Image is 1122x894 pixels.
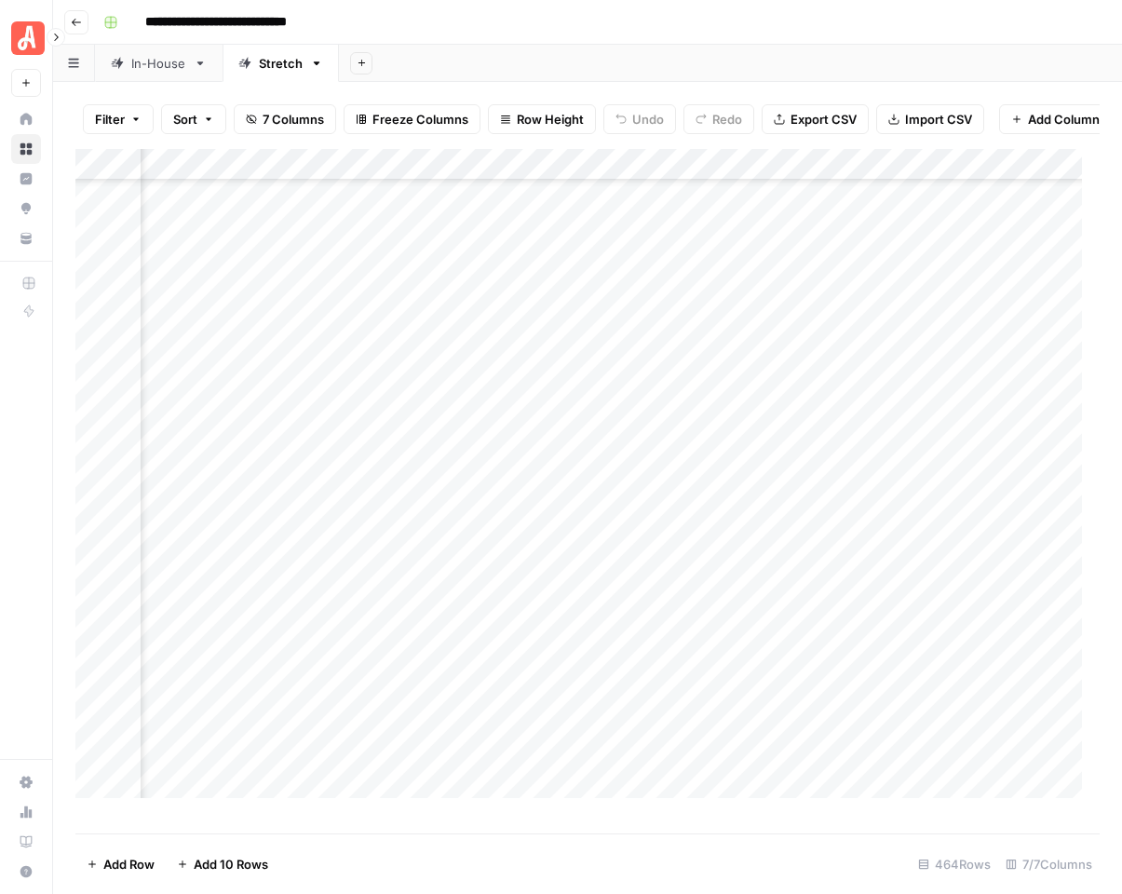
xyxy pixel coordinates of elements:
[103,855,155,874] span: Add Row
[791,110,857,129] span: Export CSV
[632,110,664,129] span: Undo
[11,134,41,164] a: Browse
[83,104,154,134] button: Filter
[1028,110,1100,129] span: Add Column
[11,857,41,887] button: Help + Support
[11,223,41,253] a: Your Data
[876,104,984,134] button: Import CSV
[911,849,998,879] div: 464 Rows
[11,827,41,857] a: Learning Hub
[11,21,45,55] img: Angi Logo
[488,104,596,134] button: Row Height
[166,849,279,879] button: Add 10 Rows
[131,54,186,73] div: In-House
[11,767,41,797] a: Settings
[11,194,41,223] a: Opportunities
[905,110,972,129] span: Import CSV
[11,164,41,194] a: Insights
[762,104,869,134] button: Export CSV
[683,104,754,134] button: Redo
[999,104,1112,134] button: Add Column
[95,110,125,129] span: Filter
[161,104,226,134] button: Sort
[603,104,676,134] button: Undo
[11,15,41,61] button: Workspace: Angi
[173,110,197,129] span: Sort
[95,45,223,82] a: In-House
[11,797,41,827] a: Usage
[234,104,336,134] button: 7 Columns
[344,104,480,134] button: Freeze Columns
[712,110,742,129] span: Redo
[259,54,303,73] div: Stretch
[75,849,166,879] button: Add Row
[998,849,1100,879] div: 7/7 Columns
[372,110,468,129] span: Freeze Columns
[11,104,41,134] a: Home
[517,110,584,129] span: Row Height
[223,45,339,82] a: Stretch
[194,855,268,874] span: Add 10 Rows
[263,110,324,129] span: 7 Columns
